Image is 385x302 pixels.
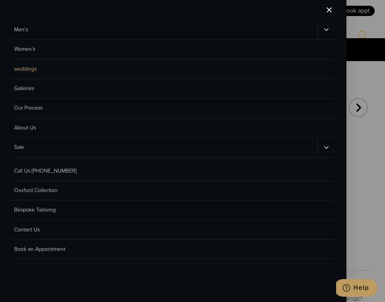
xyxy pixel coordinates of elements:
[11,40,335,59] a: Women’s
[336,279,377,298] iframe: Opens a widget where you can chat to one of our agents
[11,161,335,181] a: Call Us [PHONE_NUMBER]
[11,161,335,260] nav: Secondary Mobile Navigation
[11,200,335,220] a: Bespoke Tailoring
[11,118,335,138] a: About Us
[11,138,317,157] a: Sale
[11,79,335,99] a: Galleries
[11,20,335,158] nav: Primary Mobile Navigation
[11,181,335,200] a: Oxxford Collection
[11,20,317,39] a: Men’s
[317,20,335,39] button: Men’s sub menu toggle
[11,240,335,259] a: Book an Appointment
[317,138,335,157] button: Sale sub menu toggle
[11,99,335,118] a: Our Process
[11,220,335,240] a: Contact Us
[11,60,335,79] a: weddings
